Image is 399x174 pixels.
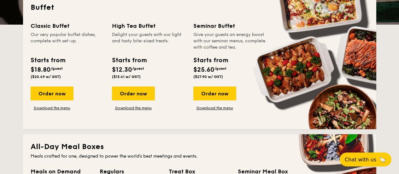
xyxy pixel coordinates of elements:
[193,32,267,51] div: Give your guests an energy boost with our seminar menus, complete with coffee and tea.
[31,3,369,13] h2: Buffet
[31,56,65,65] div: Starts from
[51,66,63,71] span: /guest
[193,66,214,74] span: $25.60
[193,75,223,79] span: ($27.90 w/ GST)
[31,153,369,159] div: Meals crafted for one, designed to power the world's best meetings and events.
[31,142,369,152] h2: All-Day Meal Boxes
[31,32,104,51] div: Our very popular buffet dishes, complete with set-up.
[193,56,228,65] div: Starts from
[214,66,226,71] span: /guest
[112,75,141,79] span: ($13.41 w/ GST)
[31,75,61,79] span: ($20.49 w/ GST)
[193,87,236,100] div: Order now
[112,21,186,30] div: High Tea Buffet
[112,56,146,65] div: Starts from
[112,66,132,74] span: $12.30
[112,105,155,111] a: Download the menu
[31,66,51,74] span: $18.80
[31,21,104,30] div: Classic Buffet
[31,105,73,111] a: Download the menu
[193,105,236,111] a: Download the menu
[340,153,391,166] button: Chat with us🦙
[193,21,267,30] div: Seminar Buffet
[112,87,155,100] div: Order now
[379,156,386,163] span: 🦙
[31,87,73,100] div: Order now
[132,66,144,71] span: /guest
[112,32,186,51] div: Delight your guests with our light and tasty bite-sized treats.
[345,157,376,163] span: Chat with us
